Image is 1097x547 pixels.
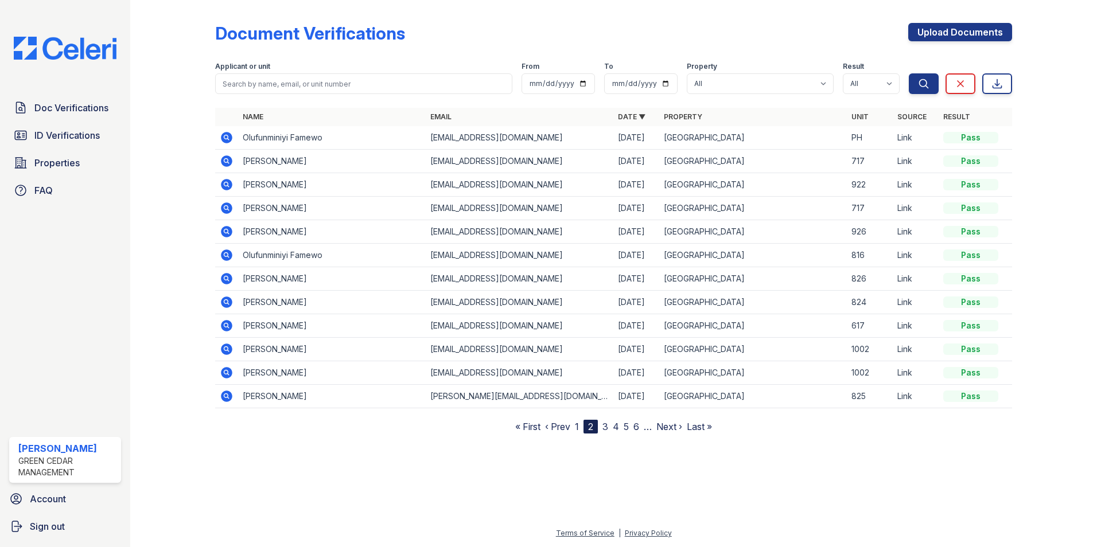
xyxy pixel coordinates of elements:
td: [EMAIL_ADDRESS][DOMAIN_NAME] [426,173,613,197]
span: Account [30,492,66,506]
span: FAQ [34,183,53,197]
td: [PERSON_NAME] [238,361,426,385]
div: Pass [943,226,998,237]
td: [DATE] [613,314,659,338]
td: PH [847,126,893,150]
div: 2 [583,420,598,433]
td: [GEOGRAPHIC_DATA] [659,244,847,267]
a: Property [664,112,702,121]
td: Link [893,126,939,150]
a: Upload Documents [908,23,1012,41]
a: 6 [633,421,639,432]
a: « First [515,421,540,432]
td: [GEOGRAPHIC_DATA] [659,291,847,314]
td: [PERSON_NAME] [238,267,426,291]
div: Pass [943,320,998,331]
td: [PERSON_NAME][EMAIL_ADDRESS][DOMAIN_NAME] [426,385,613,408]
td: [DATE] [613,361,659,385]
td: Link [893,361,939,385]
td: [DATE] [613,338,659,361]
a: 1 [575,421,579,432]
div: Pass [943,390,998,402]
span: ID Verifications [34,128,100,142]
td: [PERSON_NAME] [238,197,426,220]
td: 1002 [847,361,893,385]
td: [PERSON_NAME] [238,291,426,314]
td: [EMAIL_ADDRESS][DOMAIN_NAME] [426,150,613,173]
a: 5 [624,421,629,432]
a: Unit [851,112,869,121]
td: [DATE] [613,385,659,408]
label: Applicant or unit [215,62,270,71]
div: Green Cedar Management [18,455,116,478]
a: ‹ Prev [545,421,570,432]
td: [GEOGRAPHIC_DATA] [659,220,847,244]
td: 717 [847,197,893,220]
td: 617 [847,314,893,338]
input: Search by name, email, or unit number [215,73,512,94]
td: 825 [847,385,893,408]
td: Link [893,173,939,197]
a: Date ▼ [618,112,645,121]
td: [DATE] [613,220,659,244]
div: Pass [943,179,998,190]
td: [DATE] [613,197,659,220]
td: [GEOGRAPHIC_DATA] [659,197,847,220]
td: Link [893,150,939,173]
span: Doc Verifications [34,101,108,115]
td: [DATE] [613,173,659,197]
a: 4 [613,421,619,432]
a: Sign out [5,515,126,538]
td: Link [893,244,939,267]
a: Name [243,112,263,121]
td: 824 [847,291,893,314]
td: Link [893,314,939,338]
td: [GEOGRAPHIC_DATA] [659,314,847,338]
a: Email [430,112,452,121]
div: Pass [943,249,998,261]
div: Pass [943,343,998,355]
td: Link [893,197,939,220]
a: 3 [602,421,608,432]
label: Result [843,62,864,71]
a: Account [5,487,126,510]
td: Link [893,338,939,361]
td: [GEOGRAPHIC_DATA] [659,361,847,385]
div: Pass [943,273,998,284]
td: [GEOGRAPHIC_DATA] [659,126,847,150]
a: Properties [9,151,121,174]
td: [GEOGRAPHIC_DATA] [659,150,847,173]
td: [EMAIL_ADDRESS][DOMAIN_NAME] [426,126,613,150]
td: 816 [847,244,893,267]
img: CE_Logo_Blue-a8612792a0a2168367f1c8372b55b34899dd931a85d93a1a3d3e32e68fde9ad4.png [5,37,126,60]
a: Next › [656,421,682,432]
div: Pass [943,202,998,214]
td: 926 [847,220,893,244]
div: Document Verifications [215,23,405,44]
td: Olufunminiyi Famewo [238,244,426,267]
td: Link [893,220,939,244]
td: Link [893,291,939,314]
span: Sign out [30,519,65,533]
a: FAQ [9,179,121,202]
td: [PERSON_NAME] [238,173,426,197]
td: [PERSON_NAME] [238,338,426,361]
div: Pass [943,132,998,143]
td: [EMAIL_ADDRESS][DOMAIN_NAME] [426,244,613,267]
td: 717 [847,150,893,173]
td: [DATE] [613,291,659,314]
td: Olufunminiyi Famewo [238,126,426,150]
td: [GEOGRAPHIC_DATA] [659,385,847,408]
td: 922 [847,173,893,197]
a: ID Verifications [9,124,121,147]
td: [EMAIL_ADDRESS][DOMAIN_NAME] [426,220,613,244]
td: 826 [847,267,893,291]
td: [EMAIL_ADDRESS][DOMAIN_NAME] [426,291,613,314]
a: Last » [687,421,712,432]
td: 1002 [847,338,893,361]
td: Link [893,267,939,291]
div: [PERSON_NAME] [18,441,116,455]
td: [EMAIL_ADDRESS][DOMAIN_NAME] [426,361,613,385]
span: … [644,420,652,433]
